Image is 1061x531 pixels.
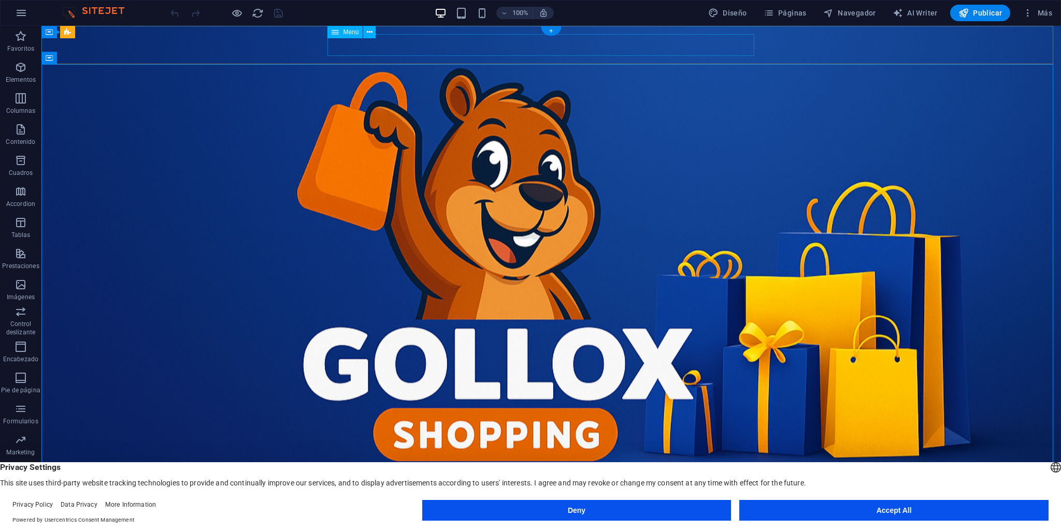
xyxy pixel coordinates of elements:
button: Más [1019,5,1056,21]
p: Formularios [3,417,38,425]
span: AI Writer [893,8,938,18]
p: Imágenes [7,293,35,301]
button: Haz clic para salir del modo de previsualización y seguir editando [231,7,243,19]
button: 1 [26,451,36,462]
p: Elementos [6,76,36,84]
span: Menú [343,29,359,35]
p: Accordion [6,200,35,208]
p: Columnas [6,107,36,115]
p: Favoritos [7,45,34,53]
span: Páginas [764,8,807,18]
p: Prestaciones [2,262,39,270]
h6: 100% [512,7,528,19]
p: Marketing [6,448,35,456]
button: Publicar [950,5,1011,21]
span: Más [1023,8,1052,18]
p: Cuadros [9,169,33,177]
div: + [541,26,561,36]
p: Tablas [11,231,31,239]
button: 3 [26,476,36,486]
p: Contenido [6,138,35,146]
p: Pie de página [1,386,40,394]
button: Navegador [819,5,880,21]
button: Diseño [704,5,751,21]
i: Al redimensionar, ajustar el nivel de zoom automáticamente para ajustarse al dispositivo elegido. [539,8,548,18]
span: Navegador [823,8,876,18]
div: Diseño (Ctrl+Alt+Y) [704,5,751,21]
p: Encabezado [3,355,38,363]
button: AI Writer [888,5,942,21]
span: Diseño [708,8,747,18]
button: reload [251,7,264,19]
button: Páginas [759,5,811,21]
span: Publicar [958,8,1002,18]
img: Editor Logo [60,7,137,19]
i: Volver a cargar página [252,7,264,19]
button: 100% [496,7,533,19]
button: 2 [26,464,36,474]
